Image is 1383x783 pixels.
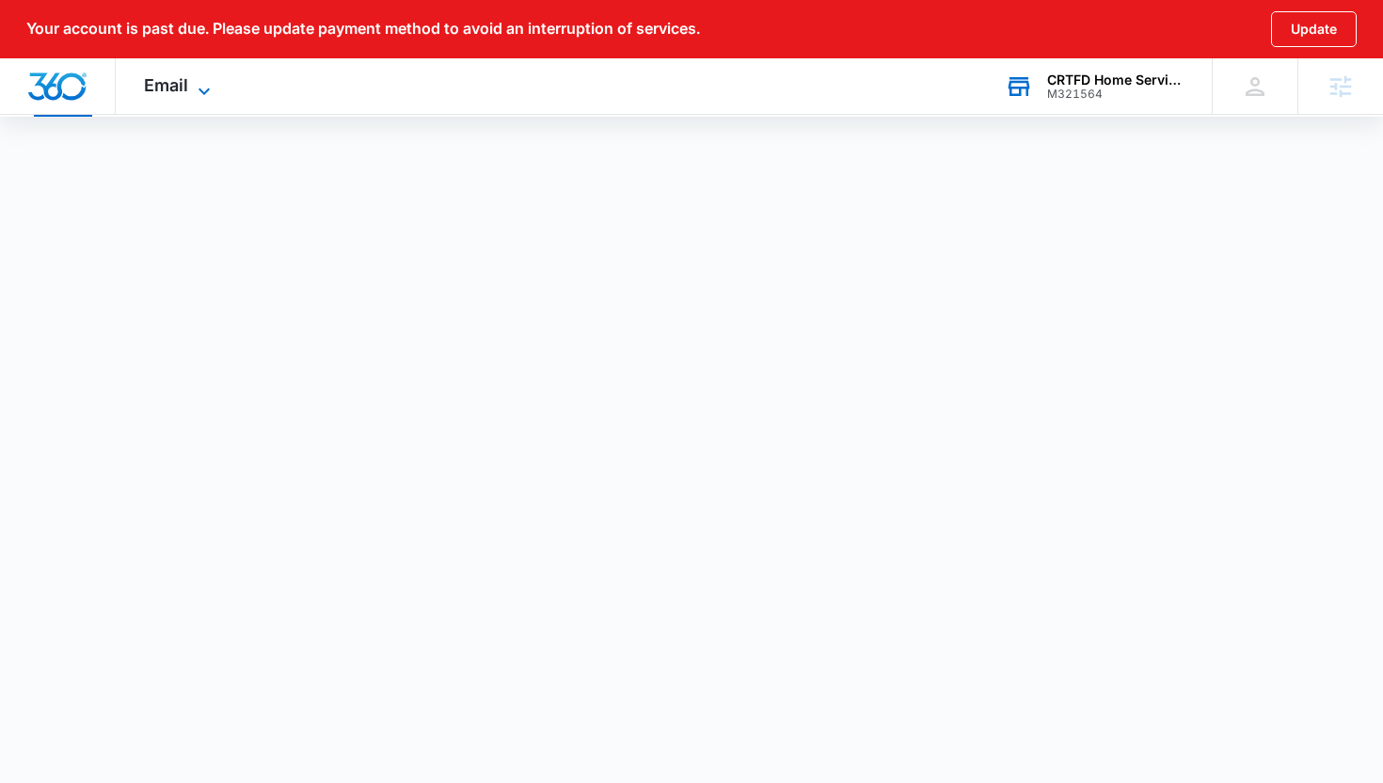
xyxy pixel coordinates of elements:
div: account id [1047,88,1184,101]
p: Your account is past due. Please update payment method to avoid an interruption of services. [26,20,700,38]
div: account name [1047,72,1184,88]
div: Email [116,58,244,114]
span: Email [144,75,188,95]
button: Update [1271,11,1357,47]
